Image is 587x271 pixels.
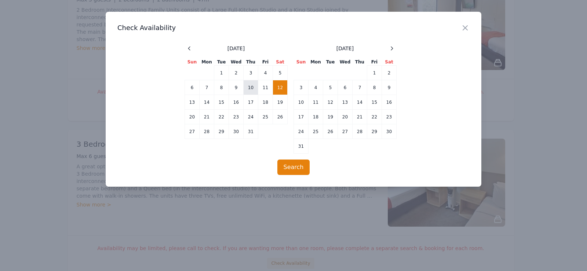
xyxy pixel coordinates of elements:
[323,59,338,66] th: Tue
[309,59,323,66] th: Mon
[185,80,200,95] td: 6
[309,80,323,95] td: 4
[382,80,397,95] td: 9
[273,80,288,95] td: 12
[338,59,353,66] th: Wed
[273,66,288,80] td: 5
[258,80,273,95] td: 11
[338,124,353,139] td: 27
[367,110,382,124] td: 22
[258,110,273,124] td: 25
[185,124,200,139] td: 27
[353,80,367,95] td: 7
[227,45,245,52] span: [DATE]
[273,95,288,110] td: 19
[382,110,397,124] td: 23
[200,59,214,66] th: Mon
[258,59,273,66] th: Fri
[214,66,229,80] td: 1
[294,59,309,66] th: Sun
[294,139,309,154] td: 31
[229,95,244,110] td: 16
[185,110,200,124] td: 20
[229,66,244,80] td: 2
[309,95,323,110] td: 11
[244,124,258,139] td: 31
[244,80,258,95] td: 10
[214,59,229,66] th: Tue
[117,23,470,32] h3: Check Availability
[338,80,353,95] td: 6
[309,124,323,139] td: 25
[244,59,258,66] th: Thu
[200,110,214,124] td: 21
[244,66,258,80] td: 3
[244,95,258,110] td: 17
[353,59,367,66] th: Thu
[323,124,338,139] td: 26
[258,95,273,110] td: 18
[277,160,310,175] button: Search
[367,124,382,139] td: 29
[185,59,200,66] th: Sun
[382,124,397,139] td: 30
[229,124,244,139] td: 30
[294,110,309,124] td: 17
[229,110,244,124] td: 23
[323,80,338,95] td: 5
[214,80,229,95] td: 8
[338,95,353,110] td: 13
[214,110,229,124] td: 22
[200,95,214,110] td: 14
[382,66,397,80] td: 2
[367,66,382,80] td: 1
[382,59,397,66] th: Sat
[200,80,214,95] td: 7
[258,66,273,80] td: 4
[273,110,288,124] td: 26
[294,95,309,110] td: 10
[309,110,323,124] td: 18
[353,124,367,139] td: 28
[353,110,367,124] td: 21
[323,95,338,110] td: 12
[367,59,382,66] th: Fri
[338,110,353,124] td: 20
[229,80,244,95] td: 9
[200,124,214,139] td: 28
[367,95,382,110] td: 15
[382,95,397,110] td: 16
[353,95,367,110] td: 14
[294,80,309,95] td: 3
[185,95,200,110] td: 13
[336,45,354,52] span: [DATE]
[214,124,229,139] td: 29
[294,124,309,139] td: 24
[214,95,229,110] td: 15
[367,80,382,95] td: 8
[323,110,338,124] td: 19
[244,110,258,124] td: 24
[229,59,244,66] th: Wed
[273,59,288,66] th: Sat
